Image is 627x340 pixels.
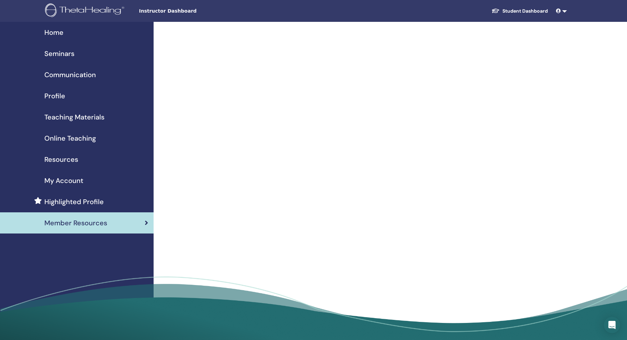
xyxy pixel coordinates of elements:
span: Seminars [44,48,74,59]
span: Teaching Materials [44,112,104,122]
span: Resources [44,154,78,165]
span: Profile [44,91,65,101]
span: Highlighted Profile [44,197,104,207]
a: Student Dashboard [486,5,553,17]
span: Home [44,27,63,38]
span: Online Teaching [44,133,96,143]
span: Member Resources [44,218,107,228]
img: graduation-cap-white.svg [491,8,500,14]
span: Instructor Dashboard [139,8,241,15]
span: Communication [44,70,96,80]
span: My Account [44,175,83,186]
img: logo.png [45,3,127,19]
div: Open Intercom Messenger [604,317,620,333]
